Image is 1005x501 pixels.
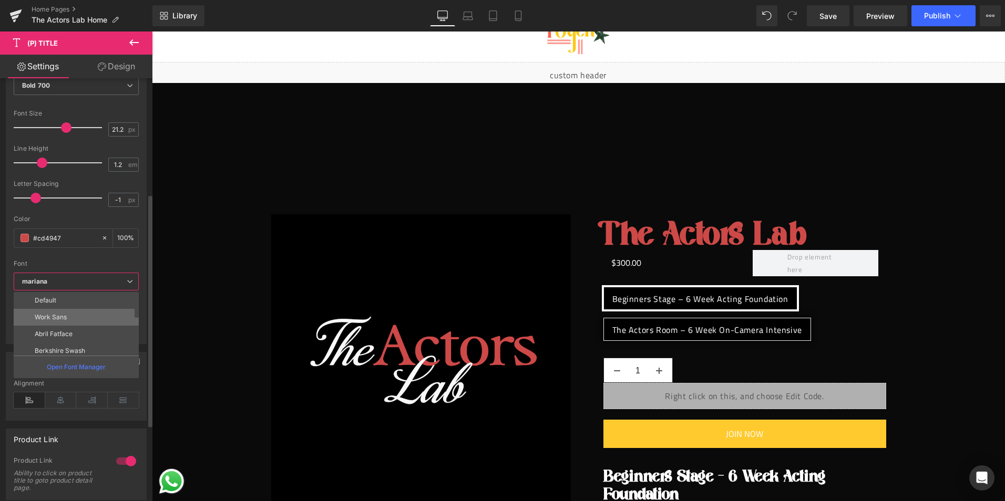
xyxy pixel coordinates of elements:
button: Undo [756,5,777,26]
div: Letter Spacing [14,180,139,187]
button: Redo [782,5,803,26]
div: Product Link [14,429,58,444]
button: Publish [911,5,976,26]
span: Library [172,11,197,20]
span: Preview [866,11,895,22]
a: Preview [854,5,907,26]
p: Berkshire Swash [35,347,85,354]
a: Design [78,55,155,78]
span: em [128,161,137,168]
p: Open Font Manager [47,362,106,372]
b: Bold 700 [22,81,50,89]
div: Open Intercom Messenger [969,465,994,490]
div: Open WhatsApp chat [5,435,34,464]
p: Default [35,297,56,304]
div: Font [14,260,139,267]
span: Save [819,11,837,22]
div: % [113,229,138,247]
p: Abril Fatface [35,330,73,338]
input: Color [33,232,96,244]
a: Mobile [506,5,531,26]
div: Product Link [14,456,106,467]
div: Ability to click on product title to goto product detail page. [14,469,104,492]
a: New Library [152,5,204,26]
a: Tablet [480,5,506,26]
div: Color [14,215,139,223]
a: Desktop [430,5,455,26]
a: Home Pages [32,5,152,14]
span: The Actors Lab Home [32,16,107,24]
i: mariana [22,277,47,286]
div: Font Size [14,110,139,117]
span: px [128,126,137,133]
p: Work Sans [35,314,67,321]
a: Send a message via WhatsApp [5,435,34,464]
span: (P) Title [27,39,58,47]
button: More [980,5,1001,26]
span: Publish [924,12,950,20]
div: Alignment [14,380,139,387]
span: px [128,196,137,203]
a: Laptop [455,5,480,26]
div: Line Height [14,145,139,152]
